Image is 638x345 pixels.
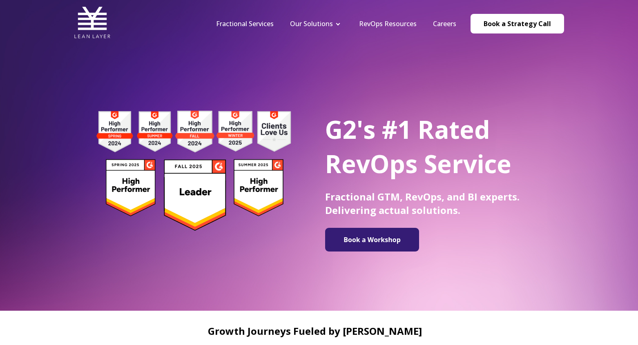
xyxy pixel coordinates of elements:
[290,19,333,28] a: Our Solutions
[471,14,564,33] a: Book a Strategy Call
[82,108,305,233] img: g2 badges
[325,190,520,217] span: Fractional GTM, RevOps, and BI experts. Delivering actual solutions.
[74,4,111,41] img: Lean Layer Logo
[359,19,417,28] a: RevOps Resources
[329,231,415,248] img: Book a Workshop
[208,19,464,28] div: Navigation Menu
[74,325,556,336] h2: Growth Journeys Fueled by [PERSON_NAME]
[216,19,274,28] a: Fractional Services
[433,19,456,28] a: Careers
[325,113,511,180] span: G2's #1 Rated RevOps Service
